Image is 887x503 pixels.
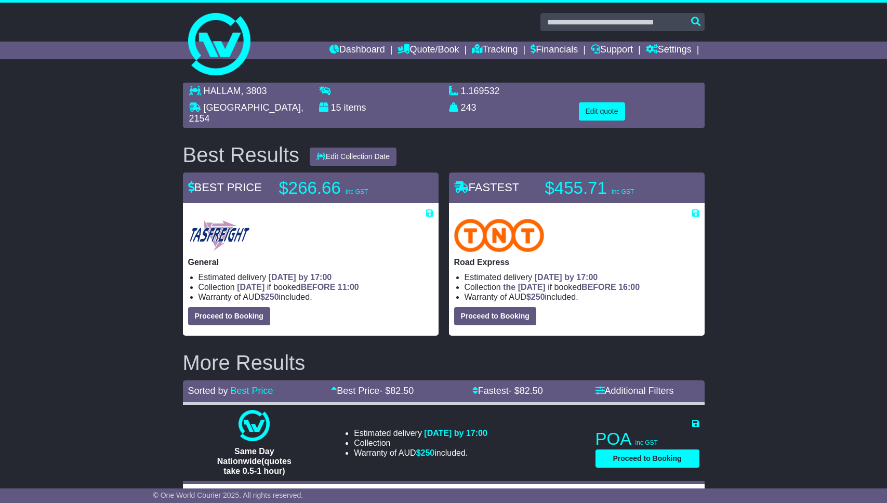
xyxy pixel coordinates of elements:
span: inc GST [346,188,368,195]
span: - $ [379,386,414,396]
span: if booked [237,283,359,292]
span: 243 [461,102,476,113]
span: 250 [531,293,545,301]
span: $ [526,293,545,301]
a: Financials [531,42,578,59]
p: Road Express [454,257,699,267]
p: $455.71 [545,178,675,198]
a: Dashboard [329,42,385,59]
img: One World Courier: Same Day Nationwide(quotes take 0.5-1 hour) [239,410,270,441]
li: Estimated delivery [354,428,487,438]
span: BEFORE [301,283,336,292]
span: 1.169532 [461,86,500,96]
button: Proceed to Booking [454,307,536,325]
li: Estimated delivery [465,272,699,282]
span: Sorted by [188,386,228,396]
button: Proceed to Booking [188,307,270,325]
span: if booked [503,283,640,292]
span: $ [260,293,279,301]
span: , 3803 [241,86,267,96]
span: [DATE] by 17:00 [269,273,332,282]
span: - $ [509,386,543,396]
span: 82.50 [520,386,543,396]
button: Proceed to Booking [595,449,699,468]
span: [DATE] by 17:00 [535,273,598,282]
img: TNT Domestic: Road Express [454,219,545,252]
span: inc GST [636,439,658,446]
span: 16:00 [618,283,640,292]
button: Edit Collection Date [310,148,396,166]
span: 250 [265,293,279,301]
li: Warranty of AUD included. [198,292,433,302]
span: inc GST [612,188,634,195]
a: Quote/Book [398,42,459,59]
a: Additional Filters [595,386,674,396]
span: items [344,102,366,113]
span: $ [416,448,435,457]
a: Best Price [231,386,273,396]
span: Same Day Nationwide(quotes take 0.5-1 hour) [217,447,292,475]
span: the [DATE] [503,283,545,292]
span: [DATE] [237,283,264,292]
div: Best Results [178,143,305,166]
a: Fastest- $82.50 [472,386,543,396]
a: Best Price- $82.50 [331,386,414,396]
p: General [188,257,433,267]
li: Warranty of AUD included. [465,292,699,302]
img: Tasfreight: General [188,219,251,252]
p: POA [595,429,699,449]
p: $266.66 [279,178,409,198]
span: [DATE] by 17:00 [424,429,487,438]
a: Support [591,42,633,59]
span: BEFORE [581,283,616,292]
span: 15 [331,102,341,113]
span: 250 [421,448,435,457]
li: Warranty of AUD included. [354,448,487,458]
li: Collection [465,282,699,292]
li: Collection [354,438,487,448]
li: Estimated delivery [198,272,433,282]
h2: More Results [183,351,705,374]
span: 82.50 [390,386,414,396]
span: BEST PRICE [188,181,262,194]
span: [GEOGRAPHIC_DATA] [204,102,301,113]
span: HALLAM [204,86,241,96]
li: Collection [198,282,433,292]
span: FASTEST [454,181,520,194]
span: 11:00 [338,283,359,292]
span: , 2154 [189,102,303,124]
a: Settings [646,42,692,59]
span: © One World Courier 2025. All rights reserved. [153,491,303,499]
button: Edit quote [579,102,625,121]
a: Tracking [472,42,518,59]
